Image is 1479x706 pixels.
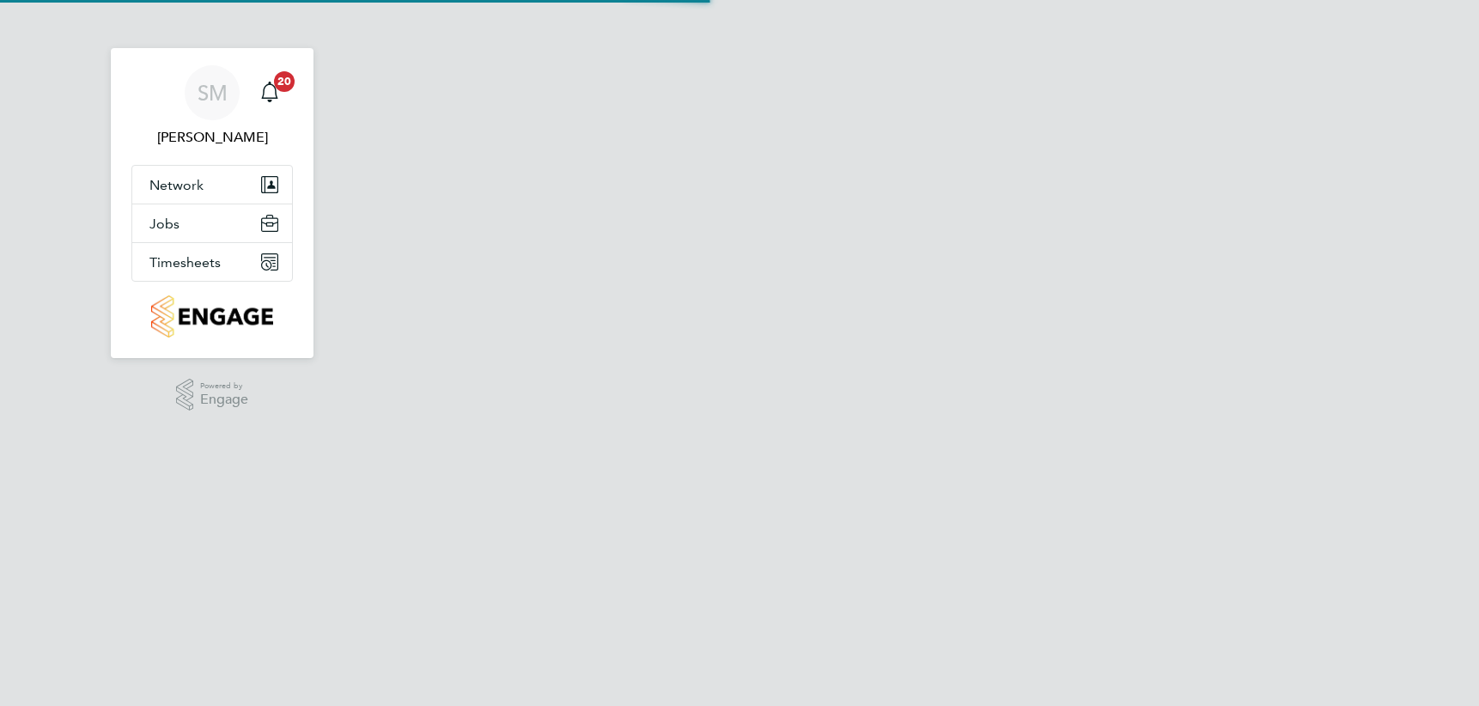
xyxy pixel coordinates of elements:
[149,254,221,271] span: Timesheets
[274,71,295,92] span: 20
[131,127,293,148] span: Simon Murphy
[132,204,292,242] button: Jobs
[131,65,293,148] a: SM[PERSON_NAME]
[149,216,180,232] span: Jobs
[151,295,272,338] img: countryside-properties-logo-retina.png
[131,295,293,338] a: Go to home page
[200,379,248,393] span: Powered by
[253,65,287,120] a: 20
[200,393,248,407] span: Engage
[132,243,292,281] button: Timesheets
[111,48,313,358] nav: Main navigation
[198,82,228,104] span: SM
[132,166,292,204] button: Network
[176,379,249,411] a: Powered byEngage
[149,177,204,193] span: Network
